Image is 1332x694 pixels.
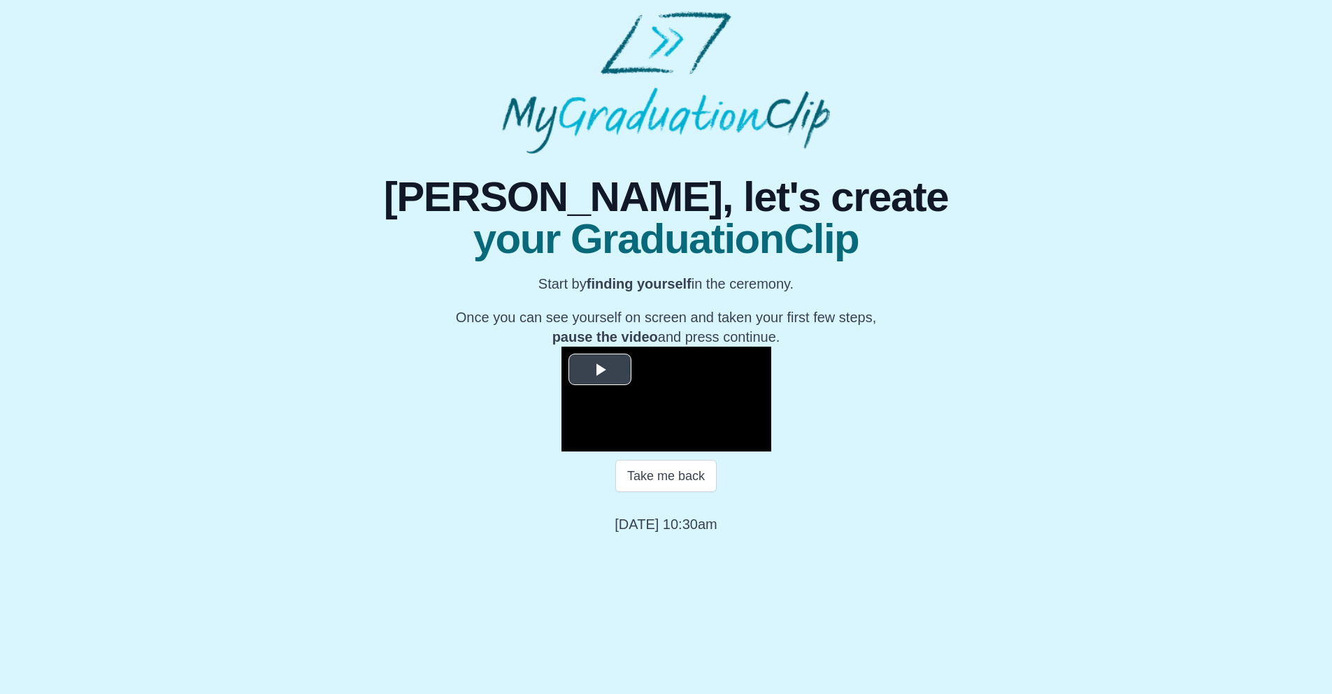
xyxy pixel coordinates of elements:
button: Play Video [568,354,631,385]
button: Take me back [615,460,717,492]
span: [PERSON_NAME], let's create [384,176,948,218]
p: [DATE] 10:30am [615,514,717,534]
b: pause the video [552,329,658,345]
p: Start by in the ceremony. [397,274,934,294]
p: Once you can see yourself on screen and taken your first few steps, and press continue. [397,308,934,347]
div: Video Player [561,347,771,451]
b: finding yourself [587,276,692,291]
img: MyGraduationClip [502,11,829,154]
span: your GraduationClip [384,218,948,260]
